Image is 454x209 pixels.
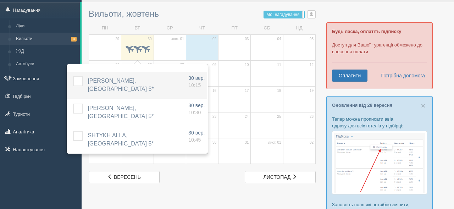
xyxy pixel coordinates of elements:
[245,62,249,67] span: 10
[277,37,281,42] span: 04
[245,37,249,42] span: 03
[188,82,201,88] span: 10:15
[89,22,121,34] td: ПН
[277,114,281,119] span: 25
[88,132,154,147] a: SHTYKH ALLA, [GEOGRAPHIC_DATA] 5*
[218,22,251,34] td: ПТ
[13,45,80,58] a: Ж/Д
[376,70,425,82] a: Потрібна допомога
[310,114,314,119] span: 26
[89,171,160,183] a: вересень
[115,37,119,42] span: 29
[264,174,291,180] span: листопад
[114,174,141,180] span: вересень
[88,105,154,119] a: [PERSON_NAME], [GEOGRAPHIC_DATA] 5*
[277,62,281,67] span: 11
[89,9,316,18] h3: Вильоти, жовтень
[188,137,201,143] span: 10:45
[188,75,205,89] a: 30 вер. 10:15
[245,114,249,119] span: 24
[326,22,433,89] div: Доступ для Вашої турагенції обмежено до внесення оплати
[212,88,216,93] span: 16
[245,140,249,145] span: 31
[332,116,427,129] p: Тепер можна прописати авіа одразу для всіх готелів у підбірці:
[266,12,299,17] span: Мої нагадування
[283,22,315,34] td: НД
[115,62,119,67] span: 06
[421,101,425,110] span: ×
[186,22,218,34] td: ЧТ
[188,129,205,143] a: 30 вер. 10:45
[251,22,283,34] td: СБ
[310,62,314,67] span: 12
[310,140,314,145] span: 02
[332,29,401,34] b: Будь ласка, оплатіть підписку
[88,78,154,92] a: [PERSON_NAME], [GEOGRAPHIC_DATA] 5*
[277,88,281,93] span: 18
[332,70,367,82] a: Оплатити
[13,20,80,33] a: Ліди
[268,140,281,145] span: лист. 01
[212,62,216,67] span: 09
[332,103,392,108] a: Оновлення від 28 вересня
[154,22,186,34] td: СР
[188,130,205,136] span: 30 вер.
[212,114,216,119] span: 23
[188,102,205,116] a: 30 вер. 10:30
[212,37,216,42] span: 02
[13,33,80,45] a: Вильоти3
[188,75,205,81] span: 30 вер.
[121,22,154,34] td: ВТ
[332,131,427,194] img: %D0%BF%D1%96%D0%B4%D0%B1%D1%96%D1%80%D0%BA%D0%B0-%D0%B0%D0%B2%D1%96%D0%B0-1-%D1%81%D1%80%D0%BC-%D...
[188,103,205,108] span: 30 вер.
[245,171,316,183] a: листопад
[421,102,425,109] button: Close
[180,62,184,67] span: 08
[148,62,151,67] span: 07
[171,37,184,42] span: жовт. 01
[188,110,201,115] span: 10:30
[148,37,151,42] span: 30
[71,37,77,42] span: 3
[13,58,80,71] a: Автобуси
[245,88,249,93] span: 17
[310,37,314,42] span: 05
[212,140,216,145] span: 30
[310,88,314,93] span: 19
